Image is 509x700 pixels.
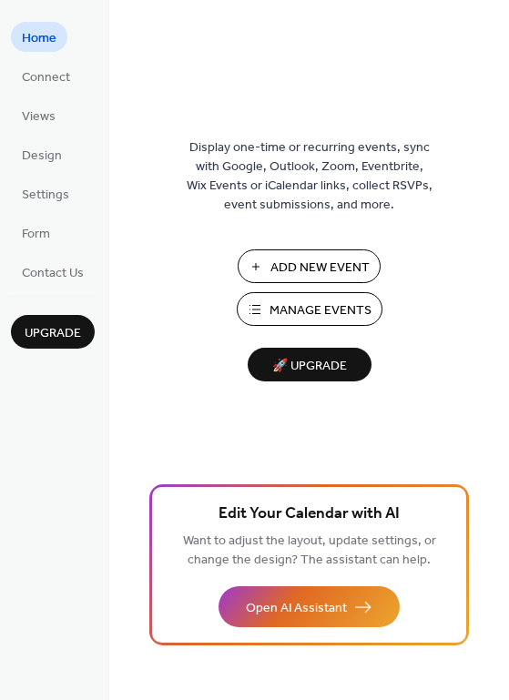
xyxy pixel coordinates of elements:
[22,147,62,166] span: Design
[22,68,70,87] span: Connect
[246,599,347,618] span: Open AI Assistant
[11,139,73,169] a: Design
[22,186,69,205] span: Settings
[22,29,56,48] span: Home
[11,315,95,349] button: Upgrade
[238,249,381,283] button: Add New Event
[22,107,56,127] span: Views
[270,259,370,278] span: Add New Event
[259,354,361,379] span: 🚀 Upgrade
[11,218,61,248] a: Form
[219,586,400,627] button: Open AI Assistant
[11,61,81,91] a: Connect
[25,324,81,343] span: Upgrade
[11,22,67,52] a: Home
[22,225,50,244] span: Form
[11,257,95,287] a: Contact Us
[183,529,436,573] span: Want to adjust the layout, update settings, or change the design? The assistant can help.
[11,100,66,130] a: Views
[270,301,372,320] span: Manage Events
[22,264,84,283] span: Contact Us
[237,292,382,326] button: Manage Events
[248,348,372,381] button: 🚀 Upgrade
[187,138,433,215] span: Display one-time or recurring events, sync with Google, Outlook, Zoom, Eventbrite, Wix Events or ...
[219,502,400,527] span: Edit Your Calendar with AI
[11,178,80,208] a: Settings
